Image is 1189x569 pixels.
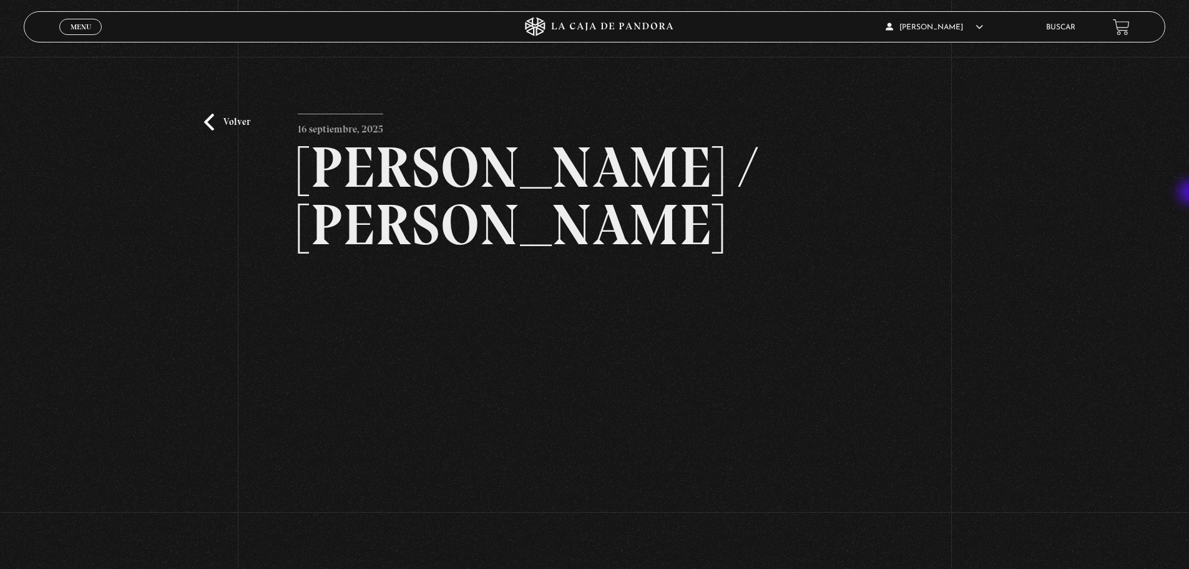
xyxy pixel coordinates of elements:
[1113,19,1130,36] a: View your shopping cart
[71,23,91,31] span: Menu
[298,114,383,139] p: 16 septiembre, 2025
[204,114,250,131] a: Volver
[66,34,95,42] span: Cerrar
[886,24,983,31] span: [PERSON_NAME]
[298,139,891,254] h2: [PERSON_NAME] / [PERSON_NAME]
[1046,24,1075,31] a: Buscar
